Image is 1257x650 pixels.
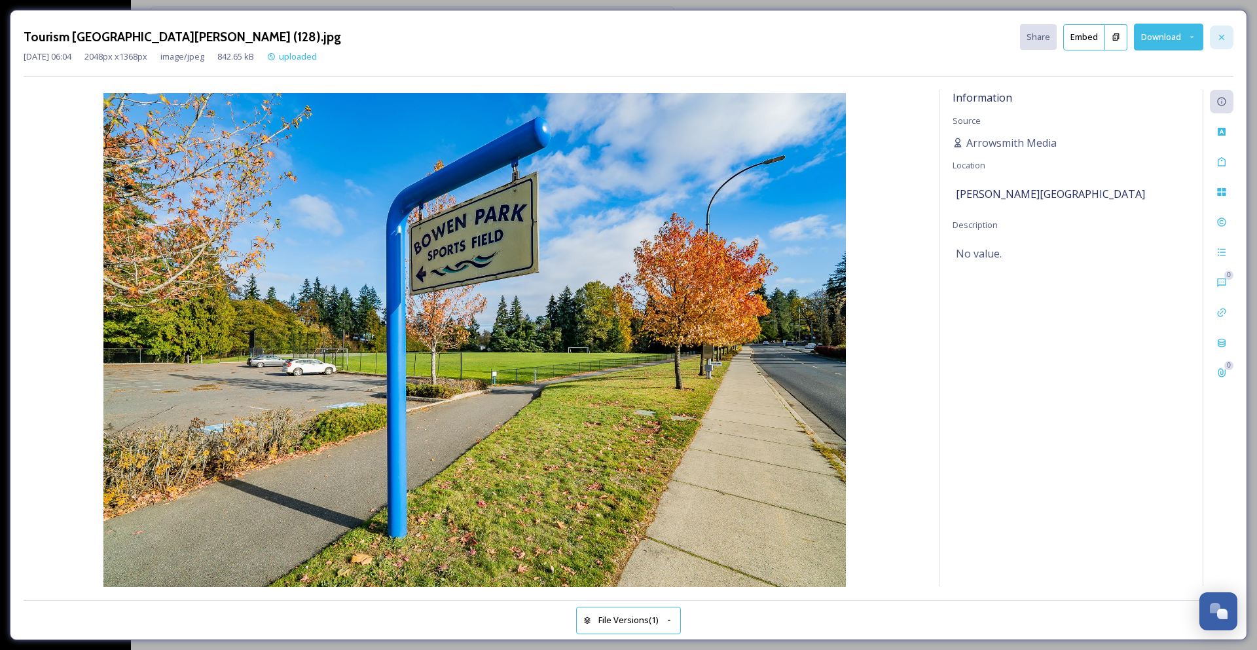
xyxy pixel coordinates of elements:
[956,246,1002,261] span: No value.
[953,115,981,126] span: Source
[24,93,926,590] img: 1S26qcpderoobx5Jsu-qELOe8cGS-WyJl.jpg
[956,186,1145,202] span: [PERSON_NAME][GEOGRAPHIC_DATA]
[279,50,317,62] span: uploaded
[953,219,998,231] span: Description
[24,50,71,63] span: [DATE] 06:04
[84,50,147,63] span: 2048 px x 1368 px
[953,159,985,171] span: Location
[24,28,341,47] h3: Tourism [GEOGRAPHIC_DATA][PERSON_NAME] (128).jpg
[576,607,681,634] button: File Versions(1)
[1224,361,1233,370] div: 0
[160,50,204,63] span: image/jpeg
[1063,24,1105,50] button: Embed
[1224,271,1233,280] div: 0
[1020,24,1057,50] button: Share
[1199,592,1237,630] button: Open Chat
[1134,24,1203,50] button: Download
[953,90,1012,105] span: Information
[217,50,254,63] span: 842.65 kB
[966,135,1057,151] span: Arrowsmith Media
